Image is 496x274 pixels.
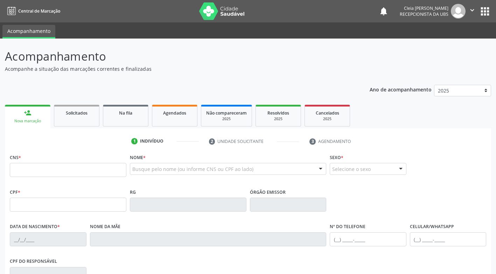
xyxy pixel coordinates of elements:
[2,25,55,39] a: Acompanhamento
[5,48,345,65] p: Acompanhamento
[330,232,406,246] input: (__) _____-_____
[119,110,132,116] span: Na fila
[332,165,371,173] span: Selecione o sexo
[370,85,432,94] p: Ano de acompanhamento
[10,256,57,267] label: CPF do responsável
[479,5,491,18] button: apps
[410,221,454,232] label: Celular/WhatsApp
[10,118,46,124] div: Nova marcação
[379,6,389,16] button: notifications
[206,116,247,122] div: 2025
[130,152,146,163] label: Nome
[261,116,296,122] div: 2025
[24,109,32,117] div: person_add
[468,6,476,14] i: 
[267,110,289,116] span: Resolvidos
[400,11,448,17] span: Recepcionista da UBS
[5,5,60,17] a: Central de Marcação
[132,165,253,173] span: Busque pelo nome (ou informe CNS ou CPF ao lado)
[18,8,60,14] span: Central de Marcação
[163,110,186,116] span: Agendados
[250,187,286,198] label: Órgão emissor
[330,152,343,163] label: Sexo
[5,65,345,73] p: Acompanhe a situação das marcações correntes e finalizadas
[330,221,365,232] label: Nº do Telefone
[10,221,60,232] label: Data de nascimento
[400,5,448,11] div: Cleia [PERSON_NAME]
[410,232,487,246] input: (__) _____-_____
[10,152,21,163] label: CNS
[10,187,20,198] label: CPF
[316,110,339,116] span: Cancelados
[206,110,247,116] span: Não compareceram
[66,110,88,116] span: Solicitados
[466,4,479,19] button: 
[451,4,466,19] img: img
[90,221,120,232] label: Nome da mãe
[140,138,163,144] div: Indivíduo
[10,232,86,246] input: __/__/____
[310,116,345,122] div: 2025
[131,138,138,144] div: 1
[130,187,136,198] label: RG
